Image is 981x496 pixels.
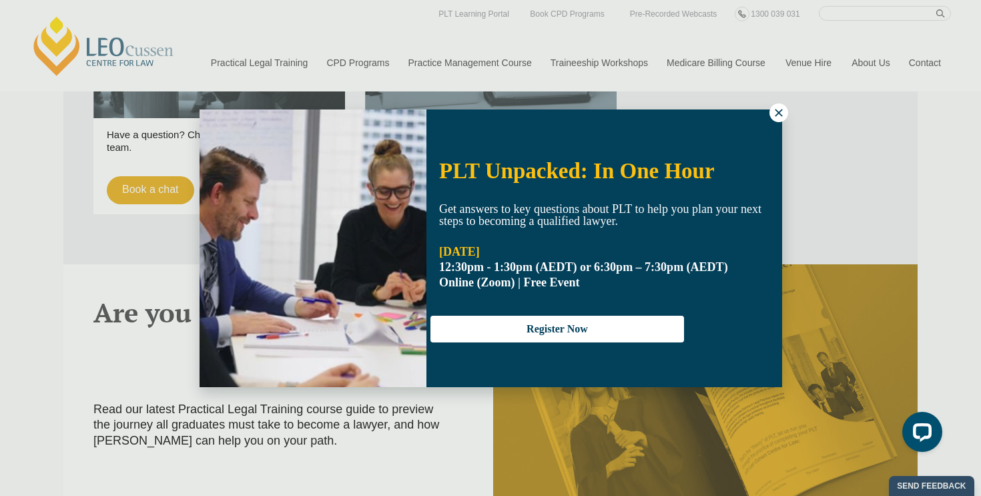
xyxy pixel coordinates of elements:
[892,407,948,463] iframe: LiveChat chat widget
[200,109,426,387] img: Woman in yellow blouse holding folders looking to the right and smiling
[439,159,715,183] span: PLT Unpacked: In One Hour
[439,260,728,274] strong: 12:30pm - 1:30pm (AEDT) or 6:30pm – 7:30pm (AEDT)
[430,316,684,342] button: Register Now
[439,276,580,289] span: Online (Zoom) | Free Event
[439,245,480,258] strong: [DATE]
[769,103,788,122] button: Close
[439,202,761,228] span: Get answers to key questions about PLT to help you plan your next steps to becoming a qualified l...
